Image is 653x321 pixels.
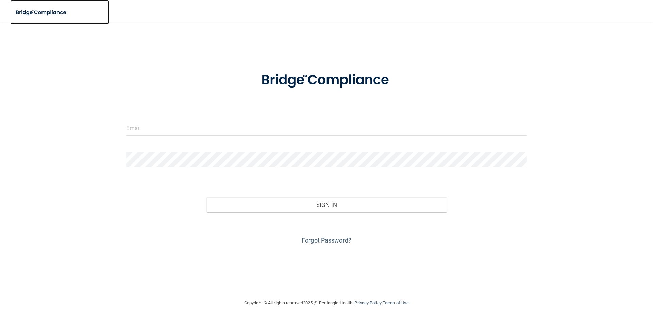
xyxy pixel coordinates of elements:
[126,120,527,136] input: Email
[302,237,351,244] a: Forgot Password?
[383,300,409,305] a: Terms of Use
[354,300,381,305] a: Privacy Policy
[247,63,406,98] img: bridge_compliance_login_screen.278c3ca4.svg
[10,5,73,19] img: bridge_compliance_login_screen.278c3ca4.svg
[202,292,451,314] div: Copyright © All rights reserved 2025 @ Rectangle Health | |
[206,197,447,212] button: Sign In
